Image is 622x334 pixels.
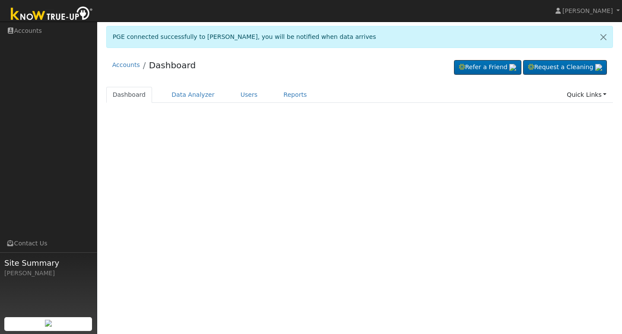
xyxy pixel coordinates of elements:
a: Refer a Friend [454,60,521,75]
a: Quick Links [560,87,613,103]
a: Dashboard [149,60,196,70]
a: Request a Cleaning [523,60,607,75]
a: Accounts [112,61,140,68]
a: Dashboard [106,87,152,103]
img: retrieve [509,64,516,71]
a: Data Analyzer [165,87,221,103]
img: retrieve [45,320,52,327]
div: [PERSON_NAME] [4,269,92,278]
a: Reports [277,87,313,103]
a: Close [594,26,612,48]
img: Know True-Up [6,5,97,24]
span: [PERSON_NAME] [562,7,613,14]
span: Site Summary [4,257,92,269]
img: retrieve [595,64,602,71]
a: Users [234,87,264,103]
div: PGE connected successfully to [PERSON_NAME], you will be notified when data arrives [106,26,613,48]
